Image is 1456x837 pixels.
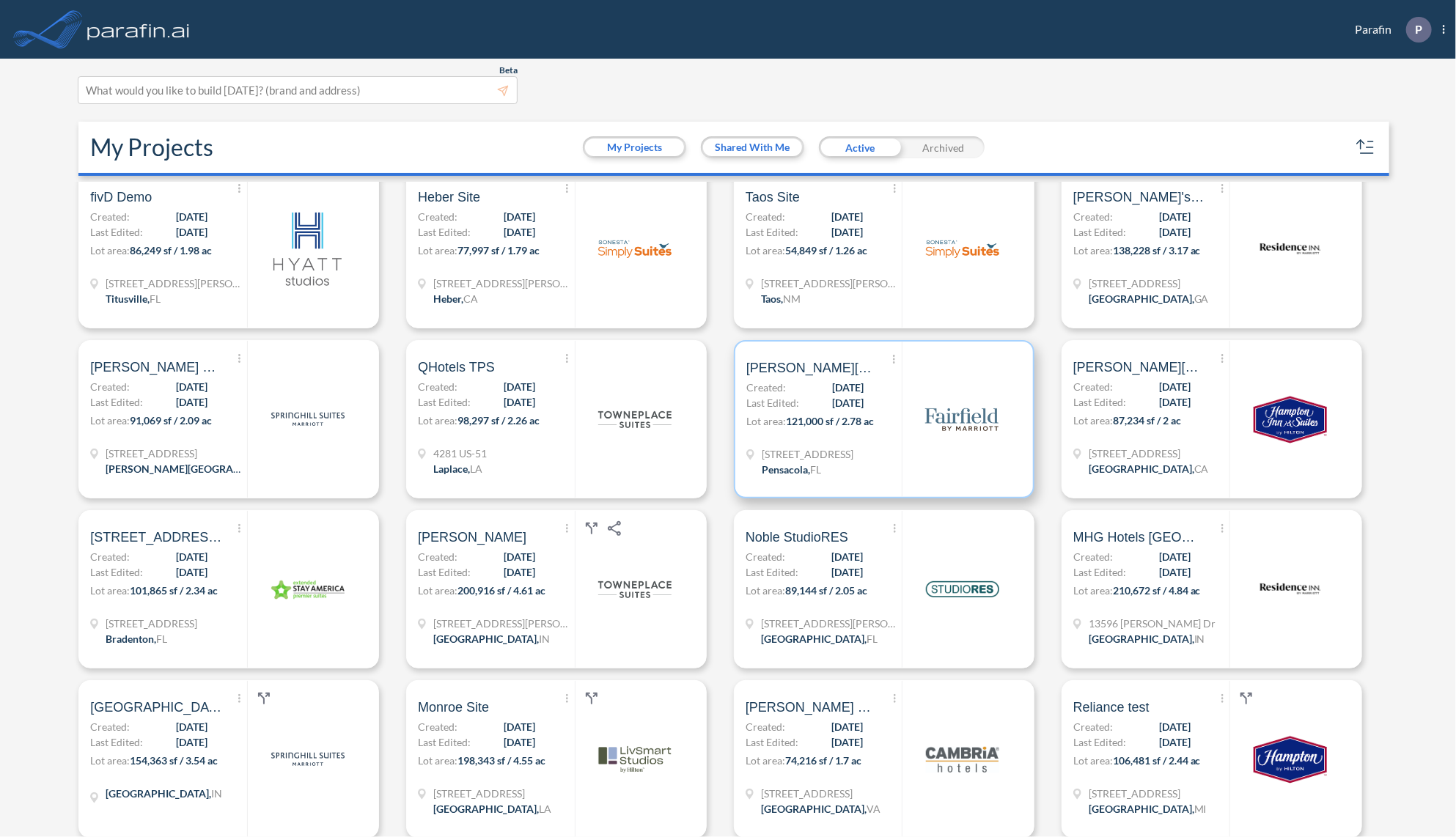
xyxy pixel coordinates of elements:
[1415,23,1422,36] p: P
[761,276,900,291] span: 107 Cruz Alta Rd
[433,461,482,476] div: Laplace, LA
[176,379,207,394] span: [DATE]
[504,394,535,410] span: [DATE]
[832,395,864,410] span: [DATE]
[1089,803,1194,815] span: [GEOGRAPHIC_DATA] ,
[418,414,457,427] span: Lot area:
[271,213,345,286] img: logo
[867,803,880,815] span: VA
[1159,209,1191,224] span: [DATE]
[761,616,900,631] span: 8045 Parramore Rd
[1073,698,1150,716] span: Reliance test
[400,510,728,668] a: [PERSON_NAME]Created:[DATE]Last Edited:[DATE]Lot area:200,916 sf / 4.61 ac[STREET_ADDRESS][PERSON...
[418,564,471,580] span: Last Edited:
[746,564,798,580] span: Last Edited:
[761,786,880,801] span: 323 S 14th St
[746,380,786,395] span: Created:
[746,188,800,206] span: Taos Site
[1089,786,1207,801] span: 1316 E Jefferson Ave
[106,276,245,291] span: 4760 Helen Hauser Blvd
[271,383,345,456] img: logo
[598,383,672,456] img: logo
[73,510,400,668] a: [STREET_ADDRESS][PERSON_NAME]Created:[DATE]Last Edited:[DATE]Lot area:101,865 sf / 2.34 ac[STREET...
[746,698,878,716] span: Dean Site 2
[1089,616,1216,631] span: 13596 Tegler Dr
[418,394,471,410] span: Last Edited:
[746,734,798,750] span: Last Edited:
[926,213,999,286] img: logo
[1113,244,1201,257] span: 138,228 sf / 3.17 ac
[1113,414,1181,427] span: 87,234 sf / 2 ac
[810,463,821,476] span: FL
[90,209,130,224] span: Created:
[786,415,874,427] span: 121,000 sf / 2.78 ac
[433,292,463,305] span: Heber ,
[831,564,863,580] span: [DATE]
[1254,553,1327,626] img: logo
[1194,292,1209,305] span: GA
[90,719,130,734] span: Created:
[470,462,482,475] span: LA
[1073,244,1113,257] span: Lot area:
[1073,734,1126,750] span: Last Edited:
[73,340,400,498] a: [PERSON_NAME] SHSCreated:[DATE]Last Edited:[DATE]Lot area:91,069 sf / 2.09 ac[STREET_ADDRESS][PER...
[1073,394,1126,410] span: Last Edited:
[831,734,863,750] span: [DATE]
[457,754,545,767] span: 198,343 sf / 4.55 ac
[598,553,672,626] img: logo
[761,292,783,305] span: Taos ,
[1089,801,1207,816] div: Detroit, MI
[106,787,211,800] span: [GEOGRAPHIC_DATA] ,
[1194,462,1209,475] span: CA
[504,564,535,580] span: [DATE]
[761,291,801,306] div: Taos, NM
[746,359,878,377] span: Raines Hotel
[176,224,207,240] span: [DATE]
[1113,754,1201,767] span: 106,481 sf / 2.44 ac
[504,224,535,240] span: [DATE]
[457,584,545,597] span: 200,916 sf / 4.61 ac
[1254,383,1327,456] img: logo
[746,528,848,546] span: Noble StudioRES
[867,633,878,645] span: FL
[418,224,471,240] span: Last Edited:
[746,209,785,224] span: Created:
[762,462,821,477] div: Pensacola, FL
[1194,633,1205,645] span: IN
[90,358,222,376] span: Bacall SHS
[762,463,810,476] span: Pensacola ,
[463,292,478,305] span: CA
[1159,549,1191,564] span: [DATE]
[598,723,672,796] img: logo
[1159,564,1191,580] span: [DATE]
[504,379,535,394] span: [DATE]
[1159,379,1191,394] span: [DATE]
[73,170,400,328] a: fivD DemoCreated:[DATE]Last Edited:[DATE]Lot area:86,249 sf / 1.98 ac[STREET_ADDRESS][PERSON_NAME...
[433,291,478,306] div: Heber, CA
[1089,291,1209,306] div: Fayetteville, GA
[504,549,535,564] span: [DATE]
[728,170,1056,328] a: Taos SiteCreated:[DATE]Last Edited:[DATE]Lot area:54,849 sf / 1.26 ac[STREET_ADDRESS][PERSON_NAME...
[106,786,222,801] div: Noblesville, IN
[504,734,535,750] span: [DATE]
[926,723,999,796] img: logo
[1073,549,1113,564] span: Created:
[176,394,207,410] span: [DATE]
[761,631,878,646] div: Jacksonville, FL
[90,414,130,427] span: Lot area:
[1073,188,1205,206] span: Mindy's hotel
[433,616,573,631] span: 521 W Eaton Pike
[271,553,345,626] img: logo
[1159,734,1191,750] span: [DATE]
[1089,461,1209,476] div: Bakersfield, CA
[130,414,212,427] span: 91,069 sf / 2.09 ac
[746,415,786,427] span: Lot area:
[761,633,867,645] span: [GEOGRAPHIC_DATA] ,
[746,754,785,767] span: Lot area:
[418,244,457,257] span: Lot area:
[1159,719,1191,734] span: [DATE]
[1254,723,1327,796] img: logo
[1089,292,1194,305] span: [GEOGRAPHIC_DATA] ,
[1194,803,1207,815] span: MI
[746,395,799,410] span: Last Edited:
